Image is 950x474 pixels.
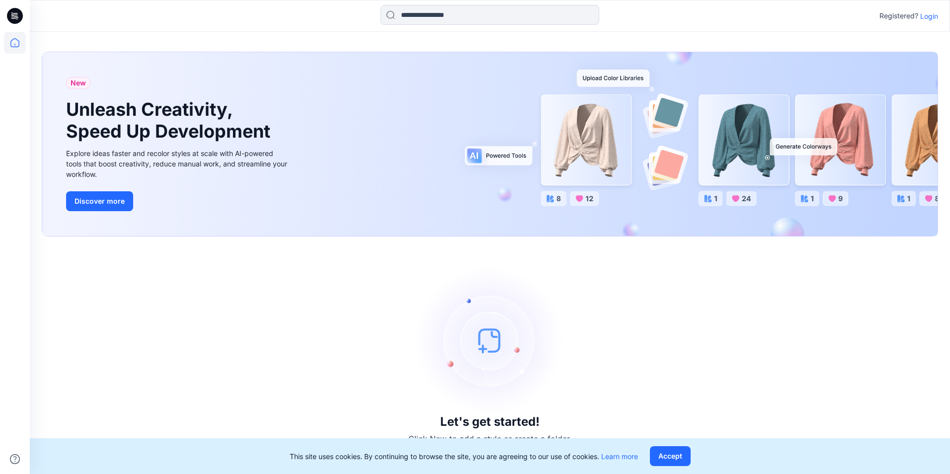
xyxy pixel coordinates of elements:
p: Registered? [879,10,918,22]
p: Click New to add a style or create a folder. [408,433,571,445]
button: Accept [650,446,691,466]
button: Discover more [66,191,133,211]
img: empty-state-image.svg [415,266,564,415]
a: Discover more [66,191,290,211]
h1: Unleash Creativity, Speed Up Development [66,99,275,142]
p: Login [920,11,938,21]
p: This site uses cookies. By continuing to browse the site, you are agreeing to our use of cookies. [290,451,638,462]
a: Learn more [601,452,638,461]
span: New [71,77,86,89]
div: Explore ideas faster and recolor styles at scale with AI-powered tools that boost creativity, red... [66,148,290,179]
h3: Let's get started! [440,415,540,429]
